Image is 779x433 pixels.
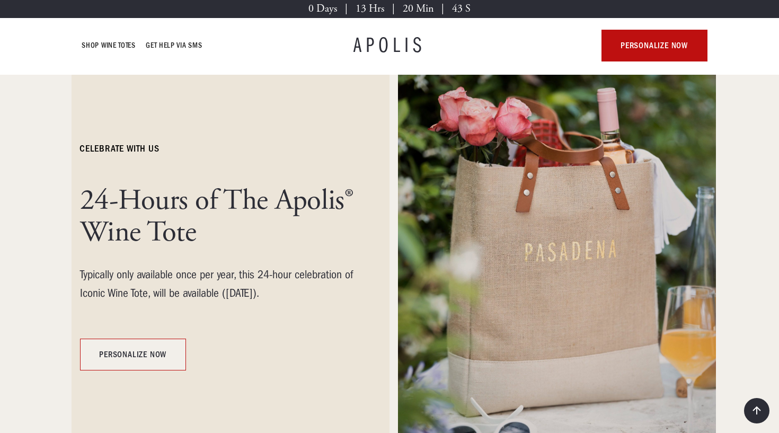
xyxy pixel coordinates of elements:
div: Typically only available once per year, this 24-hour celebration of Iconic Wine Tote, will be ava... [80,266,356,303]
h6: celebrate with us [80,143,159,155]
a: personalize now [601,30,707,61]
a: GET HELP VIA SMS [146,39,202,52]
a: APOLIS [353,35,426,56]
h1: 24-Hours of The Apolis® Wine Tote [80,185,356,249]
a: personalize now [80,339,186,370]
a: Shop Wine Totes [82,39,136,52]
